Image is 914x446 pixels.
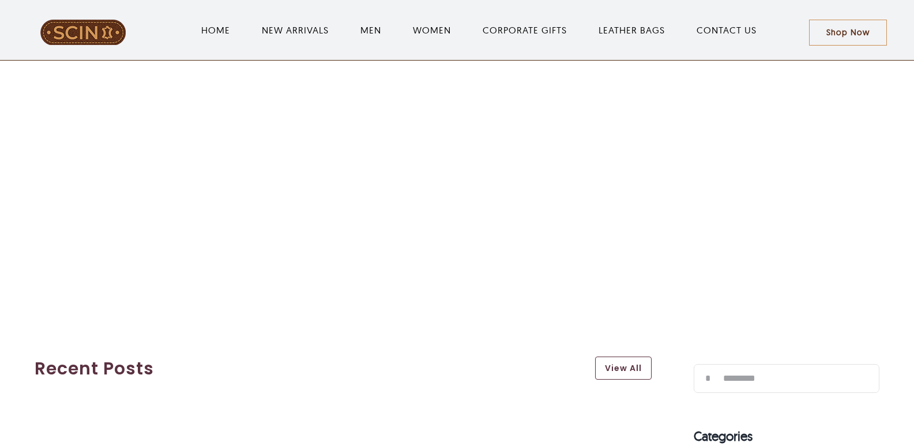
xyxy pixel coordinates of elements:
a: LEATHER BAGS [599,23,665,37]
a: CORPORATE GIFTS [483,23,567,37]
span: Shop Now [826,28,870,38]
a: Shop Now [809,20,887,46]
input: Search... [694,364,879,393]
a: View All [595,357,652,380]
a: Recent Posts [35,355,584,381]
a: History of the Bomber Jacket [375,385,652,397]
a: CONTACT US [697,23,757,37]
nav: Main Menu [149,12,809,48]
a: WOMEN [413,23,451,37]
a: 23 Different Types Of Leather Jackets [35,385,311,397]
input: Search [694,364,723,393]
img: LeatherSCIN [40,19,126,46]
a: LeatherSCIN [40,18,126,29]
h4: Categories [694,427,879,446]
a: HOME [201,23,230,37]
a: MEN [360,23,381,37]
a: NEW ARRIVALS [262,23,329,37]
